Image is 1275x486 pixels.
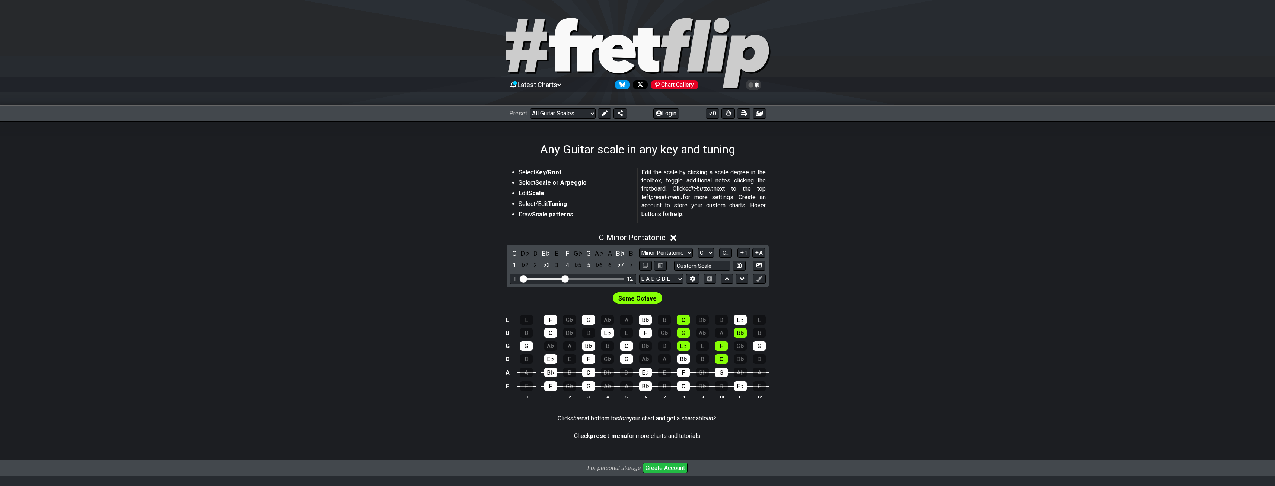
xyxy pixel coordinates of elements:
[736,274,748,284] button: Move down
[734,315,747,325] div: E♭
[639,354,652,364] div: A♭
[639,274,683,284] select: Tuning
[563,328,576,338] div: D♭
[639,315,652,325] div: B♭
[509,110,527,117] span: Preset
[719,248,732,258] button: C..
[653,108,679,119] button: Login
[541,248,551,258] div: toggle pitch class
[573,248,583,258] div: toggle pitch class
[582,341,595,351] div: B♭
[721,108,735,119] button: Toggle Dexterity for all fretkits
[552,260,562,270] div: toggle scale degree
[737,108,750,119] button: Print
[601,328,614,338] div: E♭
[715,368,728,377] div: G
[544,328,557,338] div: C
[749,82,758,88] span: Toggle light / dark theme
[693,393,712,401] th: 9
[503,353,512,366] td: D
[651,80,698,89] div: Chart Gallery
[612,80,630,89] a: Follow #fretflip at Bluesky
[630,80,648,89] a: Follow #fretflip at X
[733,261,745,271] button: Store user defined scale
[696,341,709,351] div: E
[677,368,690,377] div: F
[563,381,576,391] div: G♭
[535,169,561,176] strong: Key/Root
[750,393,769,401] th: 12
[598,393,617,401] th: 4
[696,354,709,364] div: B
[544,381,557,391] div: F
[573,260,583,270] div: toggle scale degree
[620,354,633,364] div: G
[563,341,576,351] div: A
[752,248,765,258] button: A
[530,108,596,119] select: Preset
[753,354,766,364] div: D
[582,368,595,377] div: C
[544,315,557,325] div: F
[601,341,614,351] div: B
[617,393,636,401] th: 5
[582,315,595,325] div: G
[737,248,750,258] button: 1
[520,248,530,258] div: toggle pitch class
[535,179,587,186] strong: Scale or Arpeggio
[570,415,584,422] em: share
[616,248,625,258] div: toggle pitch class
[658,341,671,351] div: D
[529,190,544,197] strong: Scale
[510,248,519,258] div: toggle pitch class
[544,341,557,351] div: A♭
[520,328,533,338] div: B
[531,260,541,270] div: toggle scale degree
[658,368,671,377] div: E
[613,108,627,119] button: Share Preset
[599,233,666,242] span: C - Minor Pentatonic
[584,260,593,270] div: toggle scale degree
[753,328,766,338] div: B
[734,354,747,364] div: D♭
[519,168,632,179] li: Select
[650,194,683,201] em: preset-menu
[753,341,766,351] div: G
[562,260,572,270] div: toggle scale degree
[544,368,557,377] div: B♭
[605,248,615,258] div: toggle pitch class
[677,341,690,351] div: E♭
[517,81,557,89] span: Latest Charts
[731,393,750,401] th: 11
[753,274,765,284] button: First click edit preset to enable marker editing
[658,328,671,338] div: G♭
[753,108,766,119] button: Create image
[734,328,747,338] div: B♭
[712,393,731,401] th: 10
[503,366,512,379] td: A
[696,381,709,391] div: D♭
[582,381,595,391] div: G
[639,341,652,351] div: D♭
[503,327,512,340] td: B
[636,393,655,401] th: 6
[655,393,674,401] th: 7
[658,315,671,325] div: B
[639,261,652,271] button: Copy
[563,354,576,364] div: E
[558,414,717,423] p: Click at bottom to your chart and get a shareable .
[715,381,728,391] div: D
[639,328,652,338] div: F
[706,108,719,119] button: 0
[520,354,533,364] div: D
[715,354,728,364] div: C
[503,379,512,394] td: E
[519,179,632,189] li: Select
[715,315,728,325] div: D
[620,328,633,338] div: E
[510,274,636,284] div: Visible fret range
[654,261,667,271] button: Delete
[620,368,633,377] div: D
[648,80,698,89] a: #fretflip at Pinterest
[520,341,533,351] div: G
